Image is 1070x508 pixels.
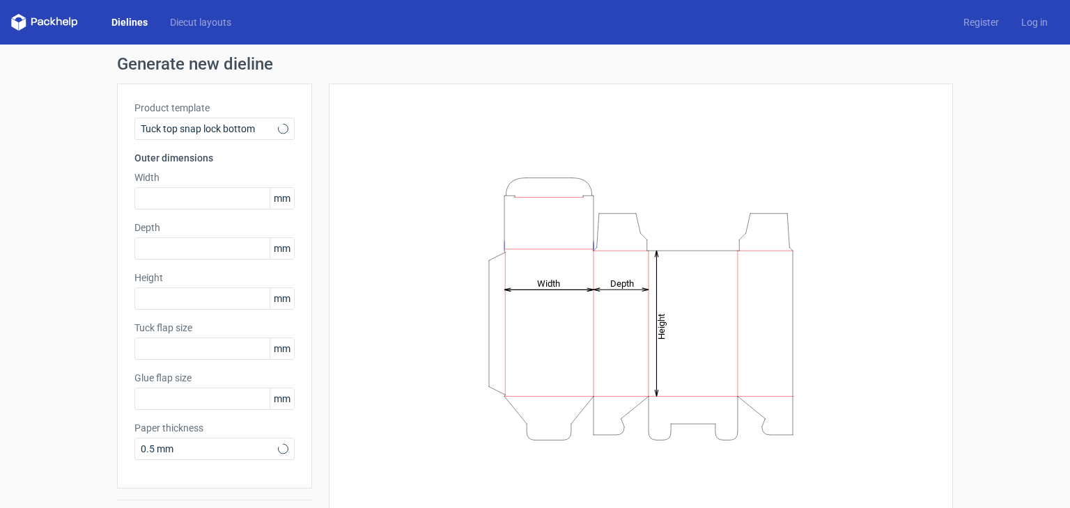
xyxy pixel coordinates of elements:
[134,101,295,115] label: Product template
[270,288,294,309] span: mm
[141,442,278,456] span: 0.5 mm
[270,188,294,209] span: mm
[270,338,294,359] span: mm
[141,122,278,136] span: Tuck top snap lock bottom
[100,15,159,29] a: Dielines
[134,170,295,184] label: Width
[117,56,953,72] h1: Generate new dieline
[656,313,667,339] tspan: Height
[134,421,295,435] label: Paper thickness
[134,151,295,165] h3: Outer dimensions
[134,321,295,335] label: Tuck flap size
[270,238,294,259] span: mm
[270,388,294,409] span: mm
[159,15,242,29] a: Diecut layouts
[1010,15,1059,29] a: Log in
[134,221,295,235] label: Depth
[134,271,295,285] label: Height
[134,371,295,385] label: Glue flap size
[610,278,634,288] tspan: Depth
[537,278,560,288] tspan: Width
[952,15,1010,29] a: Register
